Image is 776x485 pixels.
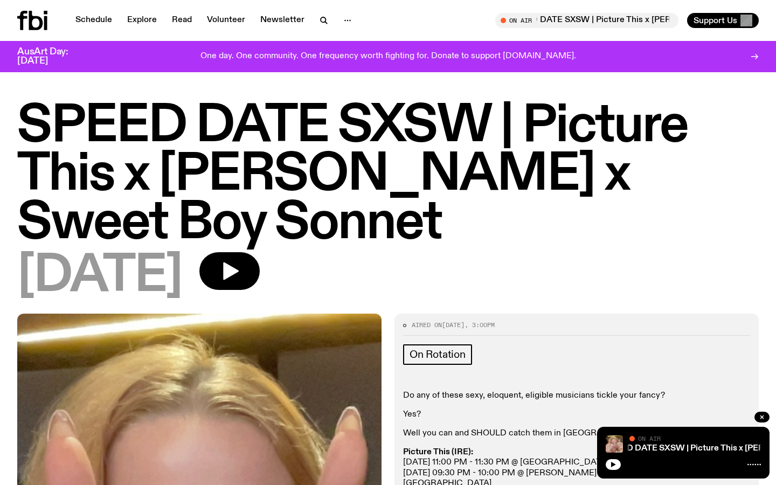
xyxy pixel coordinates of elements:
span: Aired on [412,321,442,329]
a: Newsletter [254,13,311,28]
span: [DATE] [442,321,465,329]
span: On Rotation [410,349,466,361]
strong: Picture This (IRE): [403,448,473,456]
h3: AusArt Day: [DATE] [17,47,86,66]
button: On AirSPEED DATE SXSW | Picture This x [PERSON_NAME] x Sweet Boy Sonnet [495,13,678,28]
span: , 3:00pm [465,321,495,329]
a: Read [165,13,198,28]
p: One day. One community. One frequency worth fighting for. Donate to support [DOMAIN_NAME]. [200,52,576,61]
span: On Air [638,435,661,442]
a: Volunteer [200,13,252,28]
p: Yes? [403,410,750,420]
h1: SPEED DATE SXSW | Picture This x [PERSON_NAME] x Sweet Boy Sonnet [17,102,759,248]
p: Well you can and SHOULD catch them in [GEOGRAPHIC_DATA] this week: [403,428,750,439]
button: Support Us [687,13,759,28]
span: Support Us [694,16,737,25]
span: [DATE] [17,252,182,301]
a: Explore [121,13,163,28]
a: Schedule [69,13,119,28]
p: Do any of these sexy, eloquent, eligible musicians tickle your fancy? [403,391,750,401]
a: On Rotation [403,344,472,365]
